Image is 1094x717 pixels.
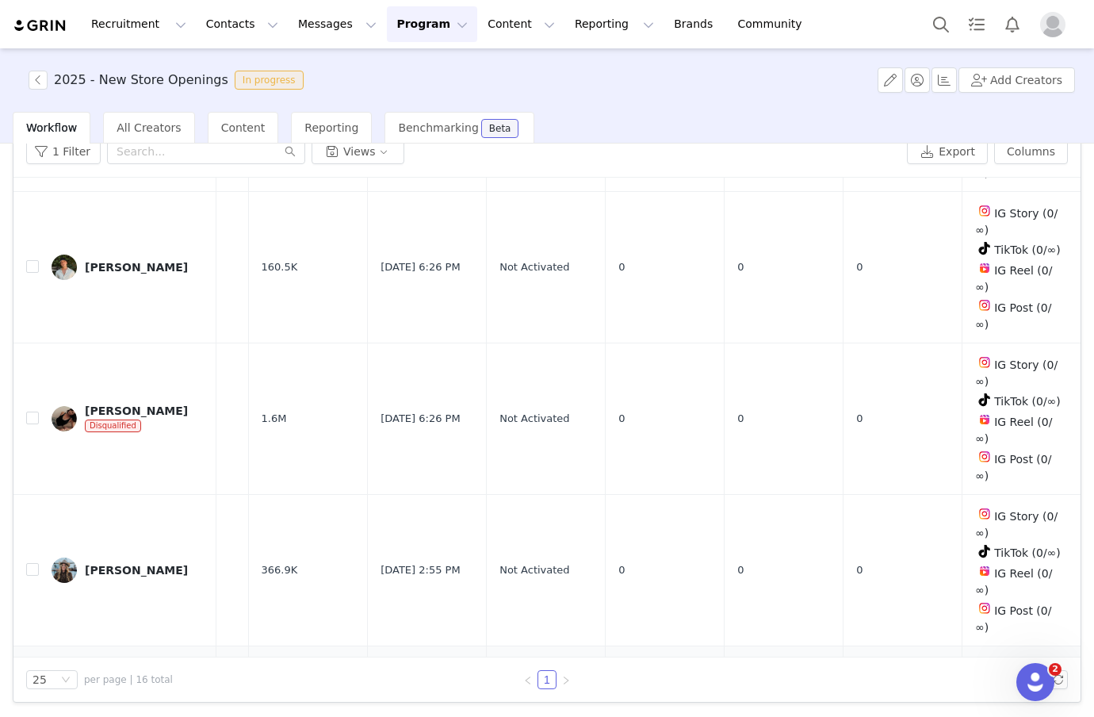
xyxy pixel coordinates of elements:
i: icon: left [523,676,533,685]
span: Disqualified [85,420,141,432]
img: 38c1a5ee-cc9c-4cea-8189-a71177fc49ea.jpg [52,255,77,280]
li: 1 [537,670,557,689]
span: 2 [1049,663,1061,676]
button: Search [924,6,958,42]
span: IG Story (0/∞) [975,207,1058,236]
span: 0 [737,411,744,427]
a: [PERSON_NAME] [52,255,204,280]
img: instagram.svg [978,508,991,520]
a: Brands [664,6,727,42]
span: 1.6M [262,411,287,427]
img: instagram.svg [978,356,991,369]
button: Recruitment [82,6,196,42]
li: Previous Page [518,670,537,689]
iframe: Intercom live chat [1016,663,1054,701]
i: icon: right [561,676,571,685]
span: Not Activated [499,259,569,275]
span: [DATE] 2:55 PM [381,562,460,578]
span: 0 [856,411,863,427]
span: In progress [235,71,304,90]
button: Views [312,139,404,164]
span: IG Story (0/∞) [975,358,1058,388]
img: instagram.svg [978,205,991,217]
span: IG Story (0/∞) [975,510,1058,539]
a: Tasks [959,6,994,42]
li: Next Page [557,670,576,689]
span: 0 [618,411,625,427]
button: Export [907,139,988,164]
span: Not Activated [499,562,569,578]
button: Reporting [565,6,664,42]
span: 366.9K [262,562,298,578]
button: Add Creators [958,67,1075,93]
a: [PERSON_NAME] [52,558,204,583]
img: instagram.svg [978,451,991,463]
span: TikTok (0/∞) [994,546,1061,559]
span: 0 [618,562,625,578]
div: [PERSON_NAME] [85,405,188,417]
button: Content [478,6,564,42]
span: 0 [856,259,863,275]
span: Not Activated [499,411,569,427]
span: [DATE] 6:26 PM [381,259,460,275]
span: 0 [856,562,863,578]
div: [PERSON_NAME] [85,564,188,577]
a: Community [729,6,819,42]
div: Beta [489,124,511,133]
img: 87863bfc-2a12-49f4-9331-75eab6e3a2f4--s.jpg [52,406,77,431]
i: icon: down [61,675,71,686]
input: Search... [107,139,305,164]
span: IG Post (0/∞) [975,301,1051,331]
span: Content [221,121,266,134]
span: Workflow [26,121,77,134]
span: 0 [737,259,744,275]
button: Profile [1031,12,1081,37]
span: [DATE] 6:26 PM [381,411,460,427]
img: instagram.svg [978,602,991,615]
span: [object Object] [29,71,310,90]
img: grin logo [13,18,68,33]
img: placeholder-profile.jpg [1040,12,1065,37]
button: Messages [289,6,386,42]
div: [PERSON_NAME] [85,261,188,274]
div: 25 [33,671,47,688]
img: instagram.svg [978,299,991,312]
h3: 2025 - New Store Openings [54,71,228,90]
button: Contacts [197,6,288,42]
span: Reporting [304,121,358,134]
span: per page | 16 total [84,673,173,687]
span: Benchmarking [398,121,478,134]
i: icon: search [285,146,296,157]
span: 0 [737,562,744,578]
button: 1 Filter [26,139,101,164]
span: IG Post (0/∞) [975,604,1051,634]
span: All Creators [117,121,181,134]
a: [PERSON_NAME]Disqualified [52,405,204,433]
span: IG Post (0/∞) [975,453,1051,482]
button: Program [387,6,477,42]
span: 160.5K [262,259,298,275]
a: 1 [538,671,556,688]
button: Notifications [995,6,1030,42]
span: TikTok (0/∞) [994,243,1061,256]
img: ccf1dfca-6ceb-490e-82ed-e12ba6ad00e2--s.jpg [52,558,77,583]
span: 0 [618,259,625,275]
button: Columns [994,139,1068,164]
span: TikTok (0/∞) [994,395,1061,408]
